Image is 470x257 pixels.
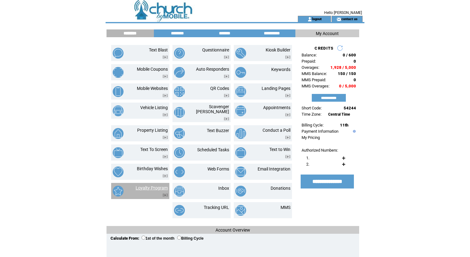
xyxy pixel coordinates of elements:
[163,75,168,78] img: video.png
[302,78,326,82] span: MMS Prepaid:
[281,205,290,210] a: MMS
[269,147,290,152] a: Text to Win
[271,67,290,72] a: Keywords
[163,174,168,178] img: video.png
[204,205,229,210] a: Tracking URL
[207,128,229,133] a: Text Buzzer
[207,166,229,171] a: Web Forms
[235,147,246,158] img: text-to-win.png
[163,55,168,59] img: video.png
[354,59,356,64] span: 0
[113,166,124,177] img: birthday-wishes.png
[196,67,229,72] a: Auto Responders
[137,67,168,72] a: Mobile Coupons
[177,236,181,240] input: Billing Cycle
[344,106,356,110] span: 54244
[224,94,229,97] img: video.png
[113,147,124,158] img: text-to-screen.png
[339,84,356,88] span: 0 / 5,000
[174,205,185,216] img: tracking-url.png
[113,186,124,197] img: loyalty-program.png
[224,55,229,59] img: video.png
[174,107,185,118] img: scavenger-hunt.png
[235,67,246,78] img: keywords.png
[113,67,124,78] img: mobile-coupons.png
[302,65,319,70] span: Overages:
[354,78,356,82] span: 0
[235,48,246,59] img: kiosk-builder.png
[235,205,246,216] img: mms.png
[285,55,290,59] img: video.png
[328,112,350,117] span: Central Time
[285,136,290,139] img: video.png
[196,104,229,114] a: Scavenger [PERSON_NAME]
[302,123,324,127] span: Billing Cycle:
[302,129,338,134] a: Payment Information
[330,65,356,70] span: 1,928 / 5,000
[215,228,250,233] span: Account Overview
[163,155,168,158] img: video.png
[224,117,229,121] img: video.png
[307,17,312,22] img: account_icon.gif
[262,86,290,91] a: Landing Pages
[266,47,290,52] a: Kiosk Builder
[302,148,338,153] span: Authorized Numbers:
[285,155,290,158] img: video.png
[306,156,309,160] span: 1.
[312,17,322,21] a: logout
[340,123,348,127] span: 11th
[302,135,320,140] a: My Pricing
[324,11,362,15] span: Hello [PERSON_NAME]
[113,105,124,116] img: vehicle-listing.png
[302,59,316,64] span: Prepaid:
[258,166,290,171] a: Email Integration
[163,94,168,97] img: video.png
[163,113,168,117] img: video.png
[235,128,246,139] img: conduct-a-poll.png
[149,47,168,52] a: Text Blast
[302,84,329,88] span: MMS Overages:
[306,162,309,166] span: 2.
[163,136,168,139] img: video.png
[285,94,290,97] img: video.png
[174,48,185,59] img: questionnaire.png
[224,75,229,78] img: video.png
[235,166,246,177] img: email-integration.png
[235,86,246,97] img: landing-pages.png
[263,105,290,110] a: Appointments
[113,128,124,139] img: property-listing.png
[137,128,168,133] a: Property Listing
[218,186,229,191] a: Inbox
[235,186,246,197] img: donations.png
[141,236,174,241] label: 1st of the month
[174,67,185,78] img: auto-responders.png
[235,105,246,116] img: appointments.png
[174,166,185,177] img: web-forms.png
[302,71,327,76] span: MMS Balance:
[337,17,341,22] img: contact_us_icon.gif
[338,71,356,76] span: 150 / 150
[315,46,333,51] span: CREDITS
[113,48,124,59] img: text-blast.png
[343,53,356,57] span: 0 / 600
[285,113,290,117] img: video.png
[341,17,358,21] a: contact us
[140,147,168,152] a: Text To Screen
[141,236,146,240] input: 1st of the month
[136,185,168,190] a: Loyalty Program
[111,236,139,241] span: Calculate From:
[174,86,185,97] img: qr-codes.png
[137,86,168,91] a: Mobile Websites
[174,147,185,158] img: scheduled-tasks.png
[210,86,229,91] a: QR Codes
[197,147,229,152] a: Scheduled Tasks
[174,186,185,197] img: inbox.png
[302,53,317,57] span: Balance:
[316,31,339,36] span: My Account
[202,47,229,52] a: Questionnaire
[177,236,203,241] label: Billing Cycle
[140,105,168,110] a: Vehicle Listing
[174,128,185,139] img: text-buzzer.png
[302,112,321,117] span: Time Zone:
[271,186,290,191] a: Donations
